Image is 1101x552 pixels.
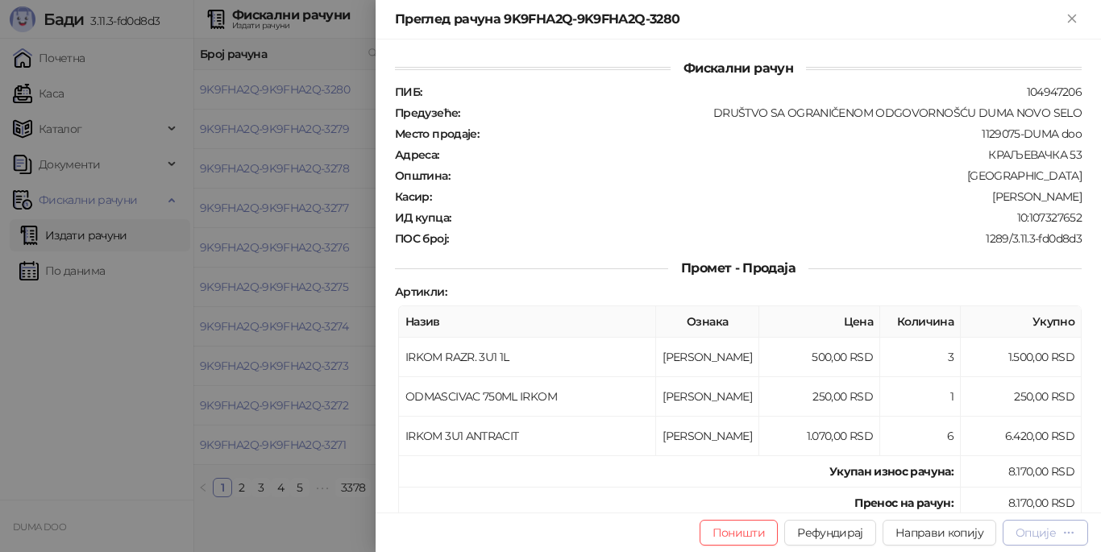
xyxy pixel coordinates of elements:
[671,60,806,76] span: Фискални рачун
[1003,520,1088,546] button: Опције
[395,189,431,204] strong: Касир :
[961,488,1082,519] td: 8.170,00 RSD
[961,377,1082,417] td: 250,00 RSD
[395,106,460,120] strong: Предузеће :
[961,306,1082,338] th: Укупно
[450,231,1083,246] div: 1289/3.11.3-fd0d8d3
[480,127,1083,141] div: 1129075-DUMA doo
[1062,10,1082,29] button: Close
[399,306,656,338] th: Назив
[452,210,1083,225] div: 10:107327652
[395,127,479,141] strong: Место продаје :
[880,417,961,456] td: 6
[880,338,961,377] td: 3
[961,417,1082,456] td: 6.420,00 RSD
[395,147,439,162] strong: Адреса :
[399,338,656,377] td: IRKOM RAZR. 3U1 1L
[880,306,961,338] th: Количина
[395,231,448,246] strong: ПОС број :
[399,417,656,456] td: IRKOM 3U1 ANTRACIT
[759,417,880,456] td: 1.070,00 RSD
[759,377,880,417] td: 250,00 RSD
[668,260,808,276] span: Промет - Продаја
[829,464,954,479] strong: Укупан износ рачуна :
[395,284,447,299] strong: Артикли :
[961,456,1082,488] td: 8.170,00 RSD
[759,338,880,377] td: 500,00 RSD
[399,377,656,417] td: ODMASCIVAC 750ML IRKOM
[961,338,1082,377] td: 1.500,00 RSD
[395,85,422,99] strong: ПИБ :
[656,377,759,417] td: [PERSON_NAME]
[395,210,451,225] strong: ИД купца :
[656,306,759,338] th: Ознака
[656,417,759,456] td: [PERSON_NAME]
[433,189,1083,204] div: [PERSON_NAME]
[700,520,779,546] button: Поништи
[656,338,759,377] td: [PERSON_NAME]
[895,525,983,540] span: Направи копију
[441,147,1083,162] div: КРАЉЕВАЧКА 53
[880,377,961,417] td: 1
[759,306,880,338] th: Цена
[784,520,876,546] button: Рефундирај
[854,496,954,510] strong: Пренос на рачун :
[423,85,1083,99] div: 104947206
[395,168,450,183] strong: Општина :
[462,106,1083,120] div: DRUŠTVO SA OGRANIČENOM ODGOVORNOŠĆU DUMA NOVO SELO
[883,520,996,546] button: Направи копију
[395,10,1062,29] div: Преглед рачуна 9K9FHA2Q-9K9FHA2Q-3280
[1016,525,1056,540] div: Опције
[451,168,1083,183] div: [GEOGRAPHIC_DATA]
